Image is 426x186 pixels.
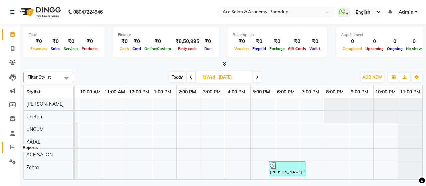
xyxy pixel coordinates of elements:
[80,38,99,45] div: ₹0
[374,87,397,97] a: 10:00 PM
[21,144,39,152] div: Reports
[286,38,308,45] div: ₹0
[29,46,49,51] span: Expenses
[29,38,49,45] div: ₹0
[73,3,103,21] b: 08047224946
[201,87,222,97] a: 3:00 PM
[398,87,422,97] a: 11:00 PM
[385,46,404,51] span: Ongoing
[26,164,39,170] span: Zohra
[269,162,305,175] div: [PERSON_NAME], TK02, 05:45 PM-07:15 PM, [MEDICAL_DATA] - 03+Seaweed (₹3500),Pedicure - Advanced (...
[26,152,53,158] span: ACE SALON
[173,38,202,45] div: ₹8,50,995
[233,46,251,51] span: Voucher
[324,87,345,97] a: 8:00 PM
[177,87,198,97] a: 2:00 PM
[364,38,385,45] div: 0
[143,46,173,51] span: Online/Custom
[308,46,322,51] span: Wallet
[202,38,214,45] div: ₹0
[362,75,382,80] span: ADD NEW
[49,46,62,51] span: Sales
[385,38,404,45] div: 0
[308,38,322,45] div: ₹0
[17,3,63,21] img: logo
[275,87,296,97] a: 6:00 PM
[341,46,364,51] span: Completed
[251,87,272,97] a: 5:00 PM
[26,114,42,120] span: Chetan
[29,32,99,38] div: Total
[26,139,40,145] span: KAJAL
[26,126,44,132] span: UNGUM
[341,38,364,45] div: 0
[169,72,186,82] span: Today
[78,87,102,97] a: 10:00 AM
[26,89,40,95] span: Stylist
[226,87,247,97] a: 4:00 PM
[361,73,384,82] button: ADD NEW
[26,101,64,107] span: [PERSON_NAME]
[300,87,321,97] a: 7:00 PM
[62,46,80,51] span: Services
[399,9,413,16] span: Admin
[404,46,424,51] span: No show
[176,46,198,51] span: Petty cash
[118,46,131,51] span: Cash
[341,32,424,38] div: Appointment
[103,87,127,97] a: 11:00 AM
[118,38,131,45] div: ₹0
[152,87,173,97] a: 1:00 PM
[201,75,217,80] span: Wed
[349,87,370,97] a: 9:00 PM
[131,46,143,51] span: Card
[62,38,80,45] div: ₹0
[131,38,143,45] div: ₹0
[251,38,268,45] div: ₹0
[251,46,268,51] span: Prepaid
[268,46,286,51] span: Package
[203,46,213,51] span: Due
[286,46,308,51] span: Gift Cards
[80,46,99,51] span: Products
[233,32,322,38] div: Redemption
[217,72,250,82] input: 2025-09-03
[143,38,173,45] div: ₹0
[28,74,51,80] span: Filter Stylist
[233,38,251,45] div: ₹0
[268,38,286,45] div: ₹0
[127,87,151,97] a: 12:00 PM
[49,38,62,45] div: ₹0
[404,38,424,45] div: 0
[118,32,214,38] div: Finance
[364,46,385,51] span: Upcoming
